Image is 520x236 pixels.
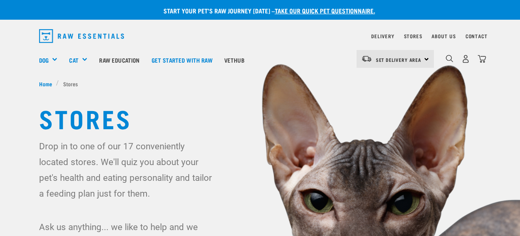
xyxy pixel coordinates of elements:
[93,44,145,76] a: Raw Education
[39,80,56,88] a: Home
[275,9,375,12] a: take our quick pet questionnaire.
[146,44,218,76] a: Get started with Raw
[432,35,456,37] a: About Us
[218,44,250,76] a: Vethub
[39,56,49,65] a: Dog
[466,35,488,37] a: Contact
[376,58,422,61] span: Set Delivery Area
[39,80,52,88] span: Home
[446,55,453,62] img: home-icon-1@2x.png
[39,138,216,201] p: Drop in to one of our 17 conveniently located stores. We'll quiz you about your pet's health and ...
[361,55,372,62] img: van-moving.png
[462,55,470,63] img: user.png
[69,56,78,65] a: Cat
[33,26,488,46] nav: dropdown navigation
[39,104,481,132] h1: Stores
[404,35,422,37] a: Stores
[478,55,486,63] img: home-icon@2x.png
[371,35,394,37] a: Delivery
[39,80,481,88] nav: breadcrumbs
[39,29,124,43] img: Raw Essentials Logo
